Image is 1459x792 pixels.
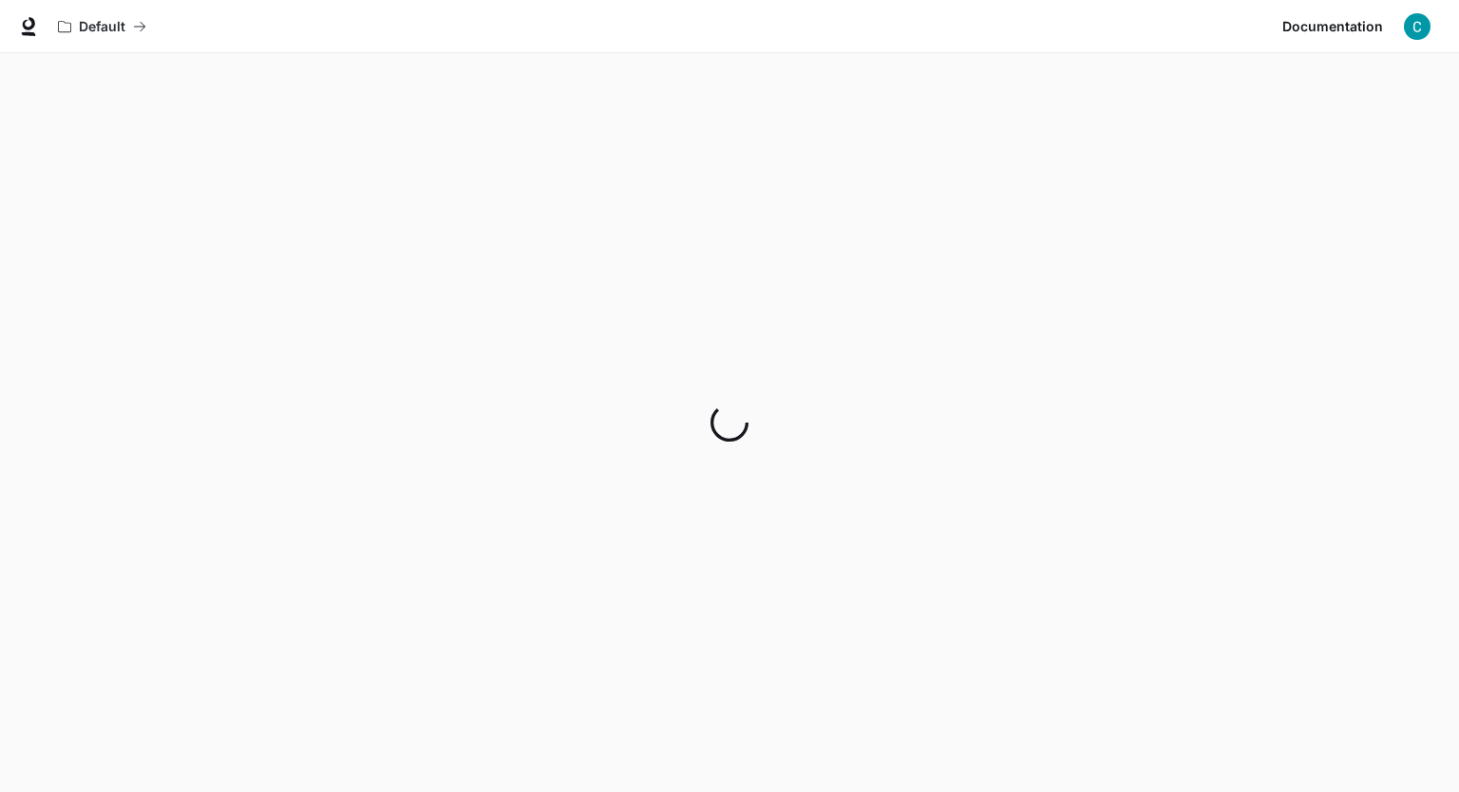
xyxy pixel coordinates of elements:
[1275,8,1391,46] a: Documentation
[79,19,125,35] p: Default
[1398,8,1436,46] button: User avatar
[49,8,155,46] button: All workspaces
[1404,13,1431,40] img: User avatar
[1282,15,1383,39] span: Documentation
